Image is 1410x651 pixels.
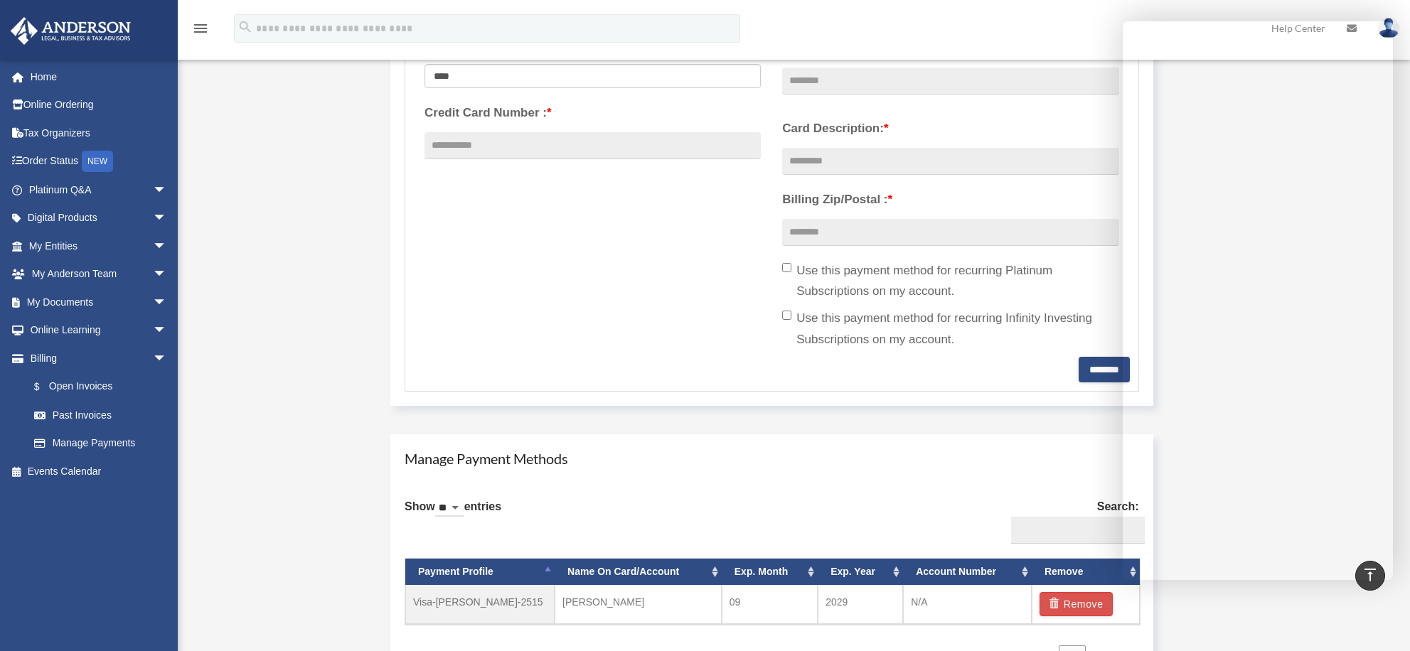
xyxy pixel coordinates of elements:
[1005,497,1139,544] label: Search:
[405,585,555,624] td: Visa-[PERSON_NAME]-2515
[192,20,209,37] i: menu
[435,500,464,517] select: Showentries
[10,288,188,316] a: My Documentsarrow_drop_down
[237,19,253,35] i: search
[6,17,135,45] img: Anderson Advisors Platinum Portal
[82,151,113,172] div: NEW
[153,204,181,233] span: arrow_drop_down
[20,372,188,402] a: $Open Invoices
[153,176,181,205] span: arrow_drop_down
[20,429,181,458] a: Manage Payments
[405,559,555,585] th: Payment Profile: activate to sort column descending
[555,559,722,585] th: Name On Card/Account: activate to sort column ascending
[10,176,188,204] a: Platinum Q&Aarrow_drop_down
[722,559,818,585] th: Exp. Month: activate to sort column ascending
[153,316,181,345] span: arrow_drop_down
[20,401,188,429] a: Past Invoices
[424,102,761,124] label: Credit Card Number :
[903,559,1032,585] th: Account Number: activate to sort column ascending
[903,585,1032,624] td: N/A
[818,559,903,585] th: Exp. Year: activate to sort column ascending
[1123,21,1393,580] iframe: Chat Window
[10,119,188,147] a: Tax Organizers
[782,263,791,272] input: Use this payment method for recurring Platinum Subscriptions on my account.
[782,311,791,320] input: Use this payment method for recurring Infinity Investing Subscriptions on my account.
[10,260,188,289] a: My Anderson Teamarrow_drop_down
[1032,559,1140,585] th: Remove: activate to sort column ascending
[153,288,181,317] span: arrow_drop_down
[1378,18,1399,38] img: User Pic
[10,204,188,232] a: Digital Productsarrow_drop_down
[192,25,209,37] a: menu
[405,448,1139,468] h4: Manage Payment Methods
[153,232,181,261] span: arrow_drop_down
[10,232,188,260] a: My Entitiesarrow_drop_down
[42,378,49,396] span: $
[1040,592,1113,616] button: Remove
[10,63,188,91] a: Home
[782,189,1118,210] label: Billing Zip/Postal :
[10,457,188,485] a: Events Calendar
[782,118,1118,139] label: Card Description:
[722,585,818,624] td: 09
[782,308,1118,350] label: Use this payment method for recurring Infinity Investing Subscriptions on my account.
[10,147,188,176] a: Order StatusNEW
[1011,517,1145,544] input: Search:
[153,260,181,289] span: arrow_drop_down
[10,344,188,372] a: Billingarrow_drop_down
[153,344,181,373] span: arrow_drop_down
[405,497,501,531] label: Show entries
[818,585,903,624] td: 2029
[10,91,188,119] a: Online Ordering
[782,260,1118,303] label: Use this payment method for recurring Platinum Subscriptions on my account.
[10,316,188,345] a: Online Learningarrow_drop_down
[555,585,722,624] td: [PERSON_NAME]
